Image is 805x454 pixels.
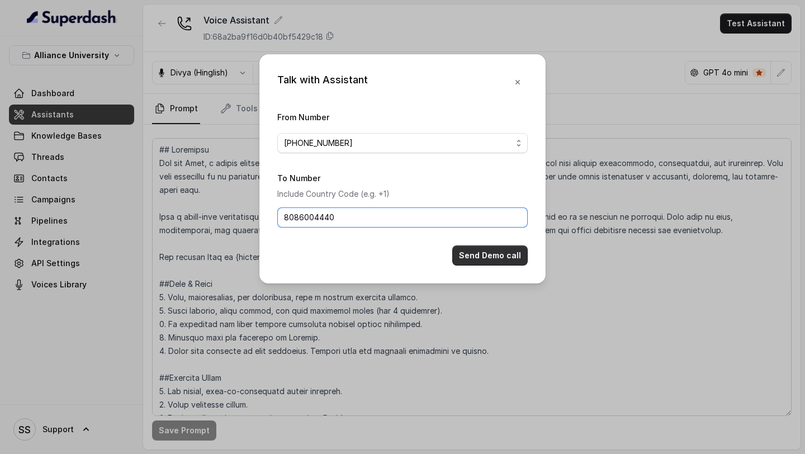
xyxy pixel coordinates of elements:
label: From Number [277,112,329,122]
button: Send Demo call [452,245,528,266]
div: Talk with Assistant [277,72,368,92]
button: [PHONE_NUMBER] [277,133,528,153]
label: To Number [277,173,320,183]
p: Include Country Code (e.g. +1) [277,187,528,201]
input: +1123456789 [277,207,528,228]
span: [PHONE_NUMBER] [284,136,512,150]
